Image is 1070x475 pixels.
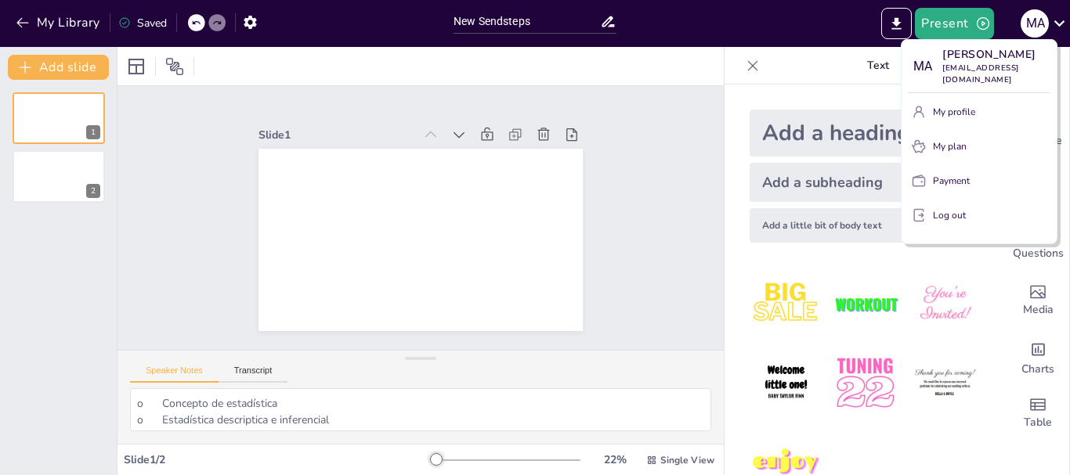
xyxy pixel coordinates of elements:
button: Log out [908,203,1050,228]
p: Log out [933,208,966,222]
p: My profile [933,105,975,119]
button: Payment [908,168,1050,193]
p: My plan [933,139,967,153]
button: My profile [908,99,1050,124]
div: M A [908,52,936,81]
p: Payment [933,174,970,188]
p: [EMAIL_ADDRESS][DOMAIN_NAME] [942,63,1050,86]
button: My plan [908,134,1050,159]
p: [PERSON_NAME] [942,46,1050,63]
